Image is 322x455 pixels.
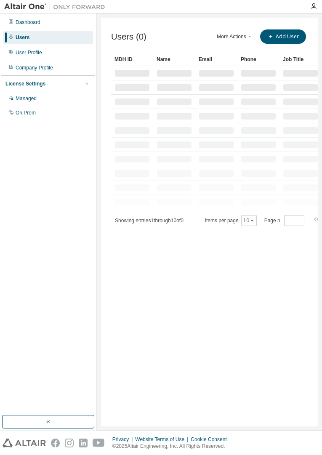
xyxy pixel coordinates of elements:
img: altair_logo.svg [3,439,46,447]
div: Privacy [112,436,135,443]
div: Users [16,34,29,41]
div: Phone [241,53,276,66]
img: instagram.svg [65,439,74,447]
img: facebook.svg [51,439,60,447]
div: MDH ID [114,53,150,66]
button: More Actions [215,29,255,44]
div: Company Profile [16,64,53,71]
span: Items per page [205,215,257,226]
span: Page n. [264,215,304,226]
img: Altair One [4,3,109,11]
div: Website Terms of Use [135,436,191,443]
div: Managed [16,95,37,102]
div: Cookie Consent [191,436,232,443]
img: youtube.svg [93,439,105,447]
div: Name [157,53,192,66]
span: Users (0) [111,32,146,42]
div: User Profile [16,49,42,56]
button: 10 [243,217,255,224]
img: linkedin.svg [79,439,88,447]
div: Dashboard [16,19,40,26]
div: Email [199,53,234,66]
span: Showing entries 1 through 10 of 0 [115,218,184,224]
div: On Prem [16,109,36,116]
div: License Settings [5,80,45,87]
p: © 2025 Altair Engineering, Inc. All Rights Reserved. [112,443,232,450]
button: Add User [260,29,306,44]
div: Job Title [283,53,318,66]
